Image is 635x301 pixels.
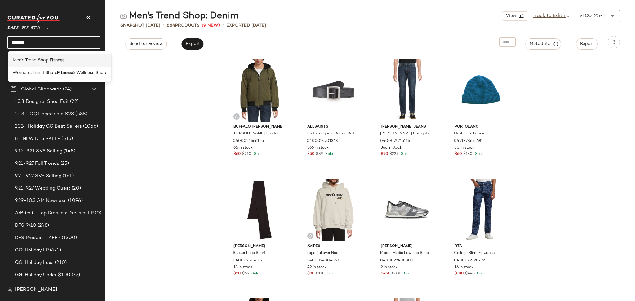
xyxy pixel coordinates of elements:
span: $60 [233,151,241,157]
span: (248) [36,222,49,229]
span: Shaker Logo Scarf [233,251,265,256]
span: [PERSON_NAME] [381,244,433,249]
span: (20) [70,185,81,192]
span: Mixed-Media Low-Top Sneakers [380,251,433,256]
span: $90 [381,151,388,157]
span: [PERSON_NAME] Hooded Windbreaker Jacket [233,131,285,137]
span: [PERSON_NAME] Jeans [381,124,433,130]
a: Back to Editing [533,12,570,20]
button: Send for Review [125,38,167,50]
span: Metadata [529,41,557,47]
span: Sale [324,152,333,156]
span: (1300) [60,234,77,242]
span: 864 [167,23,175,28]
span: A/B test - Top Dresses: Dresses LP [15,210,94,217]
img: 0400024804368_OATMEALHEATHER [302,179,365,241]
span: Cashmere Beanie [454,131,485,137]
span: $178 [316,271,324,277]
span: Send for Review [129,41,163,46]
img: svg%3e [235,115,238,118]
span: 9.21-9.27 SVS Selling [15,172,61,180]
span: $130 [455,271,464,277]
div: Men's Trend Shop: Denim [120,10,238,22]
img: 0400024666145_OLIVEBLACK [229,59,291,122]
span: 9.29-10.3 AM Newness [15,197,67,204]
span: Report [580,41,594,46]
span: View [505,14,516,19]
span: Women's Trend Shop: [13,70,57,76]
span: Rta [455,244,507,249]
span: (0) [94,210,101,217]
span: & Wellness Shop [72,70,106,76]
span: 66 in stock [233,145,253,151]
img: svg%3e [309,234,312,238]
span: (24) [62,86,72,93]
span: 13 in stock [233,265,252,270]
span: (22) [69,98,78,105]
span: (9 New) [202,22,220,29]
span: $50 [307,151,315,157]
img: cfy_white_logo.C9jOOHJF.svg [7,14,60,23]
span: BUFFALO [PERSON_NAME] [233,124,286,130]
img: svg%3e [120,13,127,19]
span: [PERSON_NAME] [233,244,286,249]
span: Sale [476,272,485,276]
span: Sale [253,152,262,156]
p: Exported [DATE] [226,22,266,29]
div: Products [167,22,199,29]
span: 366 in stock [381,145,402,151]
button: Export [181,38,203,50]
span: 2024 Holiday GG Best Sellers [15,123,82,130]
span: $450 [381,271,391,277]
span: 10.3 - OCT aged sale SVS [15,111,74,118]
span: $210 [242,151,251,157]
span: DFS Product - KEEP [15,234,60,242]
button: View [502,11,528,21]
span: Collage Slim-Fit Jeans [454,251,495,256]
span: Export [185,41,200,46]
span: 0400024701368 [307,138,338,144]
span: • [222,22,224,29]
img: 0400024701368_BLACK [302,59,365,122]
img: 0491878655681_TEAL [450,59,512,122]
span: 30 in stock [455,145,474,151]
span: Avirex [307,244,360,249]
span: $225 [389,151,398,157]
span: 9.15-9.21 SVS Selling [15,148,62,155]
span: 2 in stock [381,265,398,270]
img: 0400025076716_BLACK [229,179,291,241]
img: 0400022408809 [376,179,438,241]
span: (1056) [82,123,98,130]
span: 10.3 Designer Shoe Edit [15,98,69,105]
span: Saks OFF 5TH [7,21,40,32]
b: Fitness [57,70,72,76]
span: GG: Holiday Luxe [15,259,54,266]
span: $60 [455,151,462,157]
span: $65 [242,271,249,277]
span: Sale [403,272,412,276]
span: Logo Pullover Hoodie [307,251,344,256]
span: 42 in stock [307,265,327,270]
span: $20 [233,271,241,277]
span: 0491878655681 [454,138,483,144]
span: $89 [316,151,323,157]
span: (515) [60,135,73,142]
span: GG: Holiday Under $100 [15,272,70,279]
span: (471) [49,247,61,254]
span: Sale [474,152,483,156]
img: svg%3e [7,287,12,292]
span: • [163,22,164,29]
span: [PERSON_NAME] Straight Jeans [380,131,433,137]
span: DFS 9/10 [15,222,36,229]
span: 0400024666145 [233,138,264,144]
img: 0400024715116_FRANZ [376,59,438,122]
span: Sale [250,272,259,276]
button: Metadata [526,38,561,50]
span: 366 in stock [307,145,329,151]
span: $445 [465,271,475,277]
span: $130 [463,151,473,157]
span: (210) [54,259,67,266]
span: (25) [59,160,69,167]
span: Snapshot [DATE] [120,22,160,29]
span: (588) [74,111,87,118]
